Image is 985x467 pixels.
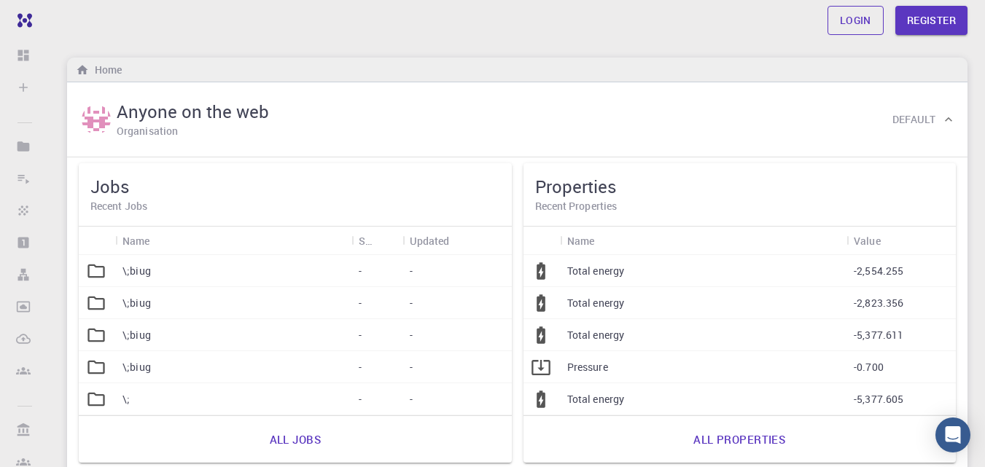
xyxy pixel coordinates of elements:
h5: Properties [535,175,945,198]
p: - [359,360,362,374]
h5: Anyone on the web [117,100,269,123]
h6: Recent Properties [535,198,945,214]
div: Open Intercom Messenger [935,417,970,452]
p: - [359,392,362,407]
button: Sort [450,229,473,252]
div: Name [115,227,351,255]
div: Status [351,227,402,255]
p: \;biug [122,360,151,374]
img: Anyone on the web [82,105,111,134]
div: Name [567,227,595,255]
p: Total energy [567,264,625,278]
p: Pressure [567,360,608,374]
p: -2,823.356 [854,296,904,310]
p: - [410,392,413,407]
div: Status [359,227,372,255]
p: Total energy [567,296,625,310]
p: -2,554.255 [854,264,904,278]
div: Icon [79,227,115,255]
p: Total energy [567,392,625,407]
div: Icon [523,227,560,255]
h6: Recent Jobs [90,198,500,214]
p: \; [122,392,130,407]
p: \;biug [122,296,151,310]
p: - [359,328,362,342]
img: logo [12,13,32,28]
a: All jobs [254,422,337,457]
div: Name [560,227,847,255]
nav: breadcrumb [73,62,125,78]
p: - [359,296,362,310]
div: Updated [410,227,450,255]
p: - [410,264,413,278]
div: Updated [402,227,512,255]
p: - [410,328,413,342]
div: Value [854,227,881,255]
p: Total energy [567,328,625,342]
button: Sort [150,229,174,252]
h5: Jobs [90,175,500,198]
button: Sort [881,229,904,252]
div: Anyone on the webAnyone on the webOrganisationDefault [67,82,968,157]
div: Value [846,227,956,255]
p: -0.700 [854,360,884,374]
h6: Default [892,111,935,127]
a: All properties [677,422,801,457]
p: \;biug [122,264,151,278]
button: Sort [372,229,395,252]
h6: Home [89,62,122,78]
h6: Organisation [117,123,178,139]
a: Register [895,6,968,35]
p: - [359,264,362,278]
p: \;biug [122,328,151,342]
div: Name [122,227,150,255]
p: - [410,360,413,374]
p: -5,377.611 [854,328,904,342]
a: Login [828,6,884,35]
button: Sort [594,229,618,252]
p: -5,377.605 [854,392,904,407]
p: - [410,296,413,310]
